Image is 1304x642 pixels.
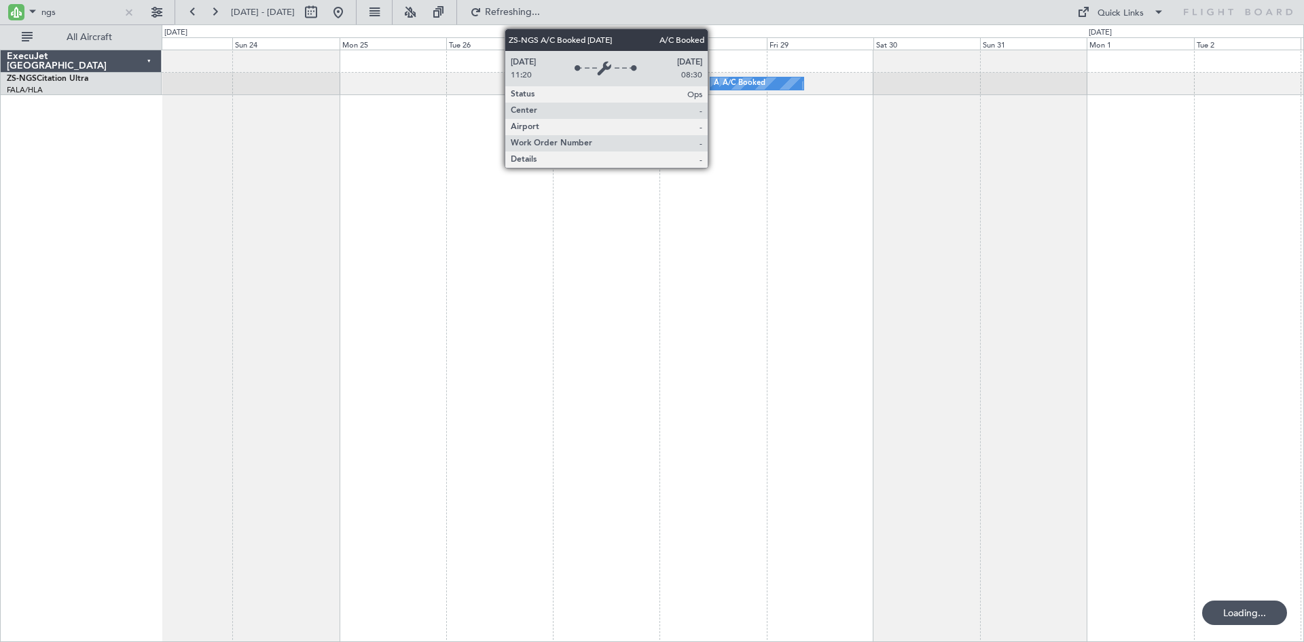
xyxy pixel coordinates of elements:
span: All Aircraft [35,33,143,42]
button: Refreshing... [464,1,545,23]
div: Sun 24 [232,37,339,50]
div: A/C Booked [714,73,757,94]
div: Wed 27 [553,37,659,50]
button: Quick Links [1070,1,1171,23]
a: FALA/HLA [7,85,43,95]
div: Mon 25 [340,37,446,50]
button: All Aircraft [15,26,147,48]
input: A/C (Reg. or Type) [41,2,120,22]
div: Thu 28 [659,37,766,50]
span: [DATE] - [DATE] [231,6,295,18]
div: A/C Booked [723,73,765,94]
div: [DATE] [1089,27,1112,39]
div: [DATE] [164,27,187,39]
div: Tue 2 [1194,37,1301,50]
div: Sat 30 [873,37,980,50]
div: Loading... [1202,601,1287,625]
span: Refreshing... [484,7,541,17]
div: Quick Links [1098,7,1144,20]
a: ZS-NGSCitation Ultra [7,75,88,83]
span: ZS-NGS [7,75,37,83]
div: Sat 23 [126,37,232,50]
div: Sun 31 [980,37,1087,50]
div: Mon 1 [1087,37,1193,50]
div: Tue 26 [446,37,553,50]
div: Fri 29 [767,37,873,50]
